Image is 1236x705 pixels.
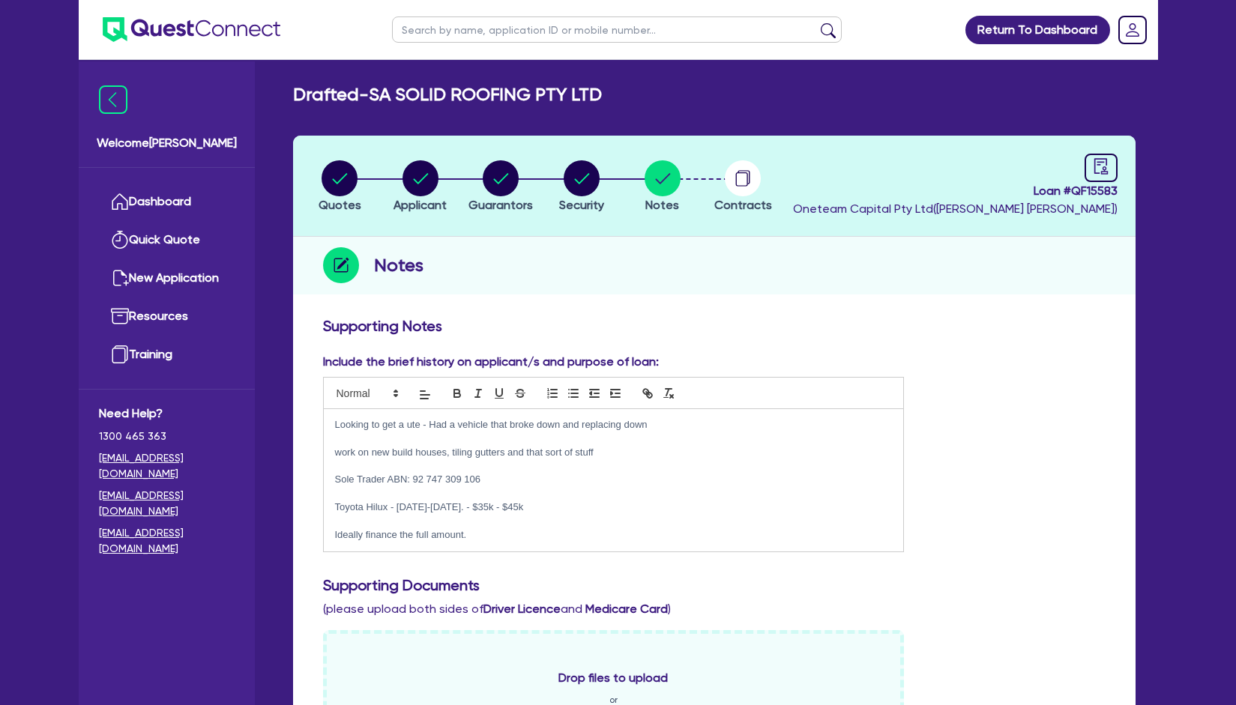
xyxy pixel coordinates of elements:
[111,231,129,249] img: quick-quote
[99,297,235,336] a: Resources
[111,345,129,363] img: training
[319,198,361,212] span: Quotes
[714,198,772,212] span: Contracts
[392,16,842,43] input: Search by name, application ID or mobile number...
[483,602,561,616] b: Driver Licence
[1093,158,1109,175] span: audit
[335,418,893,432] p: Looking to get a ute - Had a vehicle that broke down and replacing down
[103,17,280,42] img: quest-connect-logo-blue
[111,269,129,287] img: new-application
[99,405,235,423] span: Need Help?
[111,307,129,325] img: resources
[99,221,235,259] a: Quick Quote
[1113,10,1152,49] a: Dropdown toggle
[558,160,605,215] button: Security
[99,429,235,444] span: 1300 465 363
[585,602,668,616] b: Medicare Card
[99,183,235,221] a: Dashboard
[99,450,235,482] a: [EMAIL_ADDRESS][DOMAIN_NAME]
[293,84,602,106] h2: Drafted - SA SOLID ROOFING PTY LTD
[468,198,533,212] span: Guarantors
[99,525,235,557] a: [EMAIL_ADDRESS][DOMAIN_NAME]
[645,198,679,212] span: Notes
[793,182,1118,200] span: Loan # QF15583
[323,317,1106,335] h3: Supporting Notes
[99,259,235,297] a: New Application
[335,528,893,542] p: Ideally finance the full amount.
[558,669,668,687] span: Drop files to upload
[793,202,1118,216] span: Oneteam Capital Pty Ltd ( [PERSON_NAME] [PERSON_NAME] )
[99,85,127,114] img: icon-menu-close
[99,488,235,519] a: [EMAIL_ADDRESS][DOMAIN_NAME]
[644,160,681,215] button: Notes
[468,160,534,215] button: Guarantors
[394,198,447,212] span: Applicant
[323,353,659,371] label: Include the brief history on applicant/s and purpose of loan:
[393,160,447,215] button: Applicant
[335,500,893,514] p: Toyota Hilux - [DATE]-[DATE]. - $35k - $45k
[374,252,423,279] h2: Notes
[323,602,671,616] span: (please upload both sides of and )
[318,160,362,215] button: Quotes
[323,247,359,283] img: step-icon
[323,576,1106,594] h3: Supporting Documents
[559,198,604,212] span: Security
[965,16,1110,44] a: Return To Dashboard
[97,134,237,152] span: Welcome [PERSON_NAME]
[335,446,893,459] p: work on new build houses, tiling gutters and that sort of stuff
[99,336,235,374] a: Training
[335,473,893,486] p: Sole Trader ABN: 92 747 309 106
[714,160,773,215] button: Contracts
